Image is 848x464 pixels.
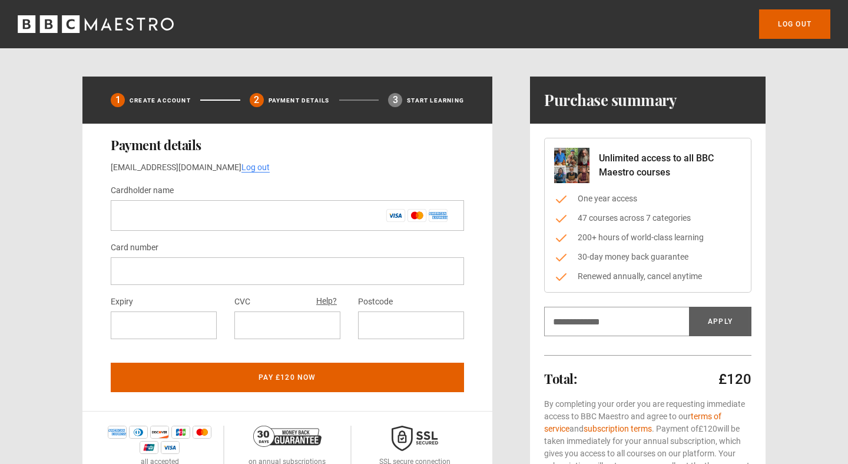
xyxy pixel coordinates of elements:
[269,96,330,105] p: Payment details
[759,9,830,39] a: Log out
[234,295,250,309] label: CVC
[367,320,455,331] iframe: Secure postal code input frame
[18,15,174,33] svg: BBC Maestro
[250,93,264,107] div: 2
[150,426,169,439] img: discover
[111,295,133,309] label: Expiry
[313,294,340,309] button: Help?
[388,93,402,107] div: 3
[554,193,741,205] li: One year access
[554,251,741,263] li: 30-day money back guarantee
[407,96,464,105] p: Start learning
[129,426,148,439] img: diners
[120,320,207,331] iframe: Secure expiration date input frame
[554,231,741,244] li: 200+ hours of world-class learning
[171,426,190,439] img: jcb
[718,370,751,389] p: £120
[358,295,393,309] label: Postcode
[111,93,125,107] div: 1
[120,266,455,277] iframe: Secure card number input frame
[111,241,158,255] label: Card number
[111,184,174,198] label: Cardholder name
[111,138,464,152] h2: Payment details
[111,161,464,174] p: [EMAIL_ADDRESS][DOMAIN_NAME]
[244,320,331,331] iframe: Secure CVC input frame
[111,363,464,392] button: Pay £120 now
[584,424,652,433] a: subscription terms
[193,426,211,439] img: mastercard
[554,212,741,224] li: 47 courses across 7 categories
[544,91,677,110] h1: Purchase summary
[698,424,717,433] span: £120
[140,441,158,454] img: unionpay
[599,151,741,180] p: Unlimited access to all BBC Maestro courses
[689,307,751,336] button: Apply
[108,426,127,439] img: amex
[544,372,577,386] h2: Total:
[130,96,191,105] p: Create Account
[241,163,270,173] a: Log out
[161,441,180,454] img: visa
[253,426,322,447] img: 30-day-money-back-guarantee-c866a5dd536ff72a469b.png
[554,270,741,283] li: Renewed annually, cancel anytime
